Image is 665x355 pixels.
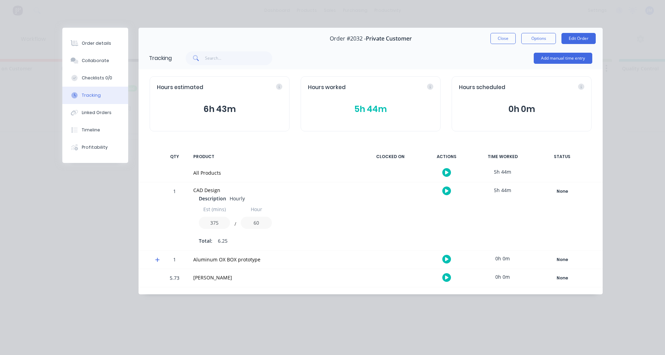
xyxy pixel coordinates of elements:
button: 6h 43m [157,103,282,116]
input: Value [199,217,230,229]
span: 6.25 [218,237,228,244]
span: Description [199,195,226,202]
button: Checklists 0/0 [62,69,128,87]
div: Checklists 0/0 [82,75,112,81]
div: CLOCKED ON [364,149,416,164]
div: 5h 44m [477,182,529,198]
span: Hourly [230,195,245,202]
button: Timeline [62,121,128,139]
div: Aluminum OX BOX prototype [193,256,356,263]
button: 0h 0m [459,103,584,116]
span: Private Customer [366,35,412,42]
button: Options [521,33,556,44]
button: / [232,223,239,228]
input: Value [241,217,272,229]
input: Label [199,203,230,215]
div: Order details [82,40,111,46]
div: 1 [164,252,185,269]
div: Linked Orders [82,110,112,116]
button: None [537,255,587,265]
button: Add manual time entry [534,53,592,64]
span: Hours estimated [157,84,203,92]
div: [PERSON_NAME] [193,274,356,281]
button: 5h 44m [308,103,433,116]
div: Timeline [82,127,100,133]
span: Hours worked [308,84,346,92]
div: 1 [164,183,185,250]
button: Edit Order [561,33,596,44]
button: Tracking [62,87,128,104]
div: All Products [193,169,356,176]
div: Tracking [82,92,101,98]
div: 0h 0m [477,269,529,285]
div: TIME WORKED [477,149,529,164]
div: Profitability [82,144,108,150]
div: 5h 44m [477,164,529,180]
span: Total: [199,237,212,244]
div: None [537,274,587,283]
div: Collaborate [82,58,109,64]
span: Hours scheduled [459,84,505,92]
input: Label [241,203,272,215]
button: Linked Orders [62,104,128,121]
div: Tracking [149,54,172,62]
div: 5.73 [164,270,185,287]
div: STATUS [533,149,592,164]
button: Close [490,33,516,44]
div: None [537,187,587,196]
div: ACTIONS [420,149,472,164]
div: PRODUCT [189,149,360,164]
button: Collaborate [62,52,128,69]
button: None [537,187,587,196]
div: QTY [164,149,185,164]
div: CAD Design [193,187,356,194]
input: Search... [205,51,273,65]
button: Profitability [62,139,128,156]
span: Order #2032 - [330,35,366,42]
button: Order details [62,35,128,52]
div: 0h 0m [477,251,529,266]
button: None [537,273,587,283]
